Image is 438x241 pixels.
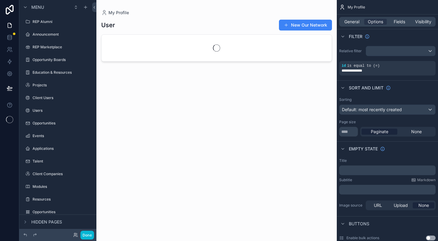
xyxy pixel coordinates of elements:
[415,19,431,25] span: Visibility
[23,55,93,65] a: Opportunity Boards
[23,30,93,39] a: Announcement
[33,159,92,164] label: Talent
[342,107,402,112] span: Default: most recently created
[339,120,356,124] label: Page size
[33,95,92,100] label: Client Users
[339,104,436,115] button: Default: most recently created
[339,165,436,175] div: scrollable content
[394,19,405,25] span: Fields
[33,45,92,50] label: REP Marketplace
[33,32,92,37] label: Announcement
[23,17,93,27] a: REP Alumni
[394,202,408,208] span: Upload
[339,158,347,163] label: Title
[349,221,369,227] span: Buttons
[23,207,93,217] a: Opportunities
[349,34,362,40] span: Filter
[33,19,92,24] label: REP Alumni
[23,144,93,153] a: Applications
[23,131,93,141] a: Events
[23,156,93,166] a: Talent
[23,169,93,179] a: Client Companies
[23,118,93,128] a: Opportunities
[33,146,92,151] label: Applications
[33,184,92,189] label: Modules
[23,182,93,191] a: Modules
[339,49,363,53] label: Relative filter
[374,202,382,208] span: URL
[348,5,365,10] span: My Profile
[33,197,92,202] label: Resources
[411,178,436,182] a: Markdown
[31,219,62,225] span: Hidden pages
[23,42,93,52] a: REP Marketplace
[418,202,429,208] span: None
[33,57,92,62] label: Opportunity Boards
[344,19,359,25] span: General
[339,178,352,182] label: Subtitle
[23,93,93,103] a: Client Users
[33,133,92,138] label: Events
[349,85,383,91] span: Sort And Limit
[349,146,378,152] span: Empty state
[33,172,92,176] label: Client Companies
[80,231,94,239] button: Done
[347,64,380,68] span: is equal to (=)
[33,83,92,88] label: Projects
[31,4,44,10] span: Menu
[339,185,436,194] div: scrollable content
[342,64,346,68] span: id
[23,106,93,115] a: Users
[339,203,363,208] label: Image source
[339,97,352,102] label: Sorting
[417,178,436,182] span: Markdown
[33,108,92,113] label: Users
[23,194,93,204] a: Resources
[33,210,92,214] label: Opportunities
[23,68,93,77] a: Education & Resources
[368,19,383,25] span: Options
[411,129,422,135] span: None
[371,129,388,135] span: Paginate
[33,70,92,75] label: Education & Resources
[23,80,93,90] a: Projects
[33,121,92,126] label: Opportunities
